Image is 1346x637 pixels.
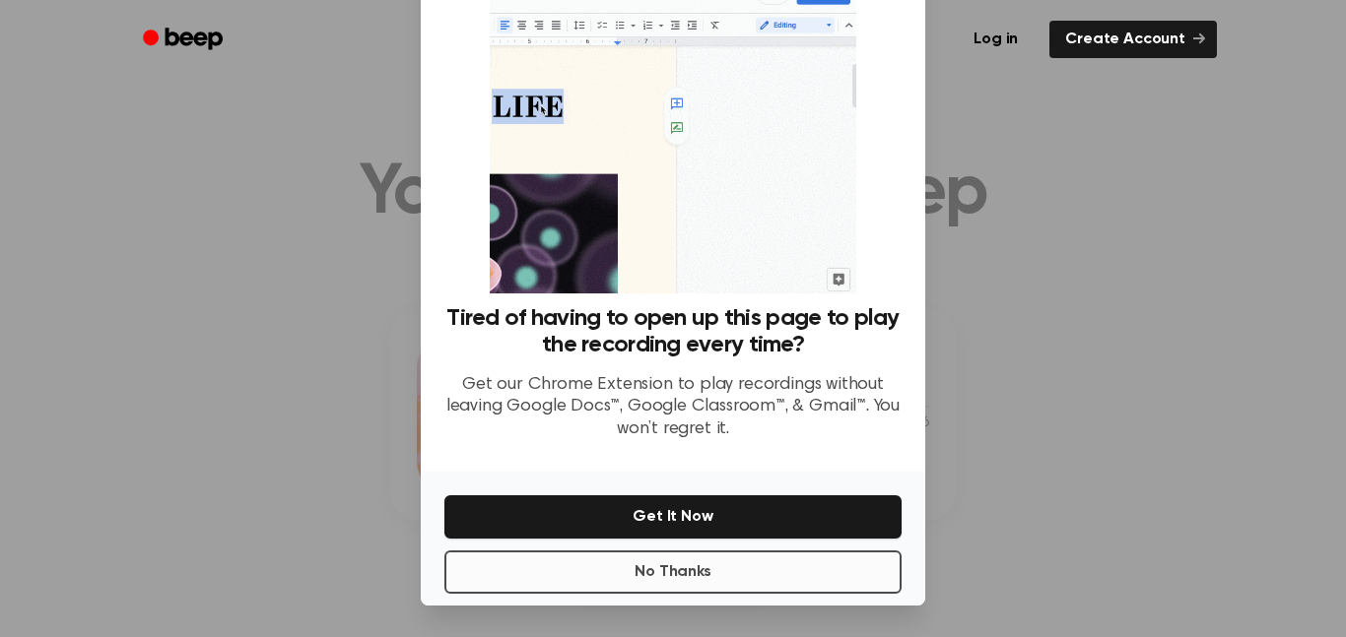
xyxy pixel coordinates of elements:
button: Get It Now [444,495,902,539]
p: Get our Chrome Extension to play recordings without leaving Google Docs™, Google Classroom™, & Gm... [444,374,902,441]
h3: Tired of having to open up this page to play the recording every time? [444,305,902,358]
button: No Thanks [444,550,902,594]
a: Beep [129,21,240,59]
a: Create Account [1049,21,1217,58]
a: Log in [954,17,1038,62]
